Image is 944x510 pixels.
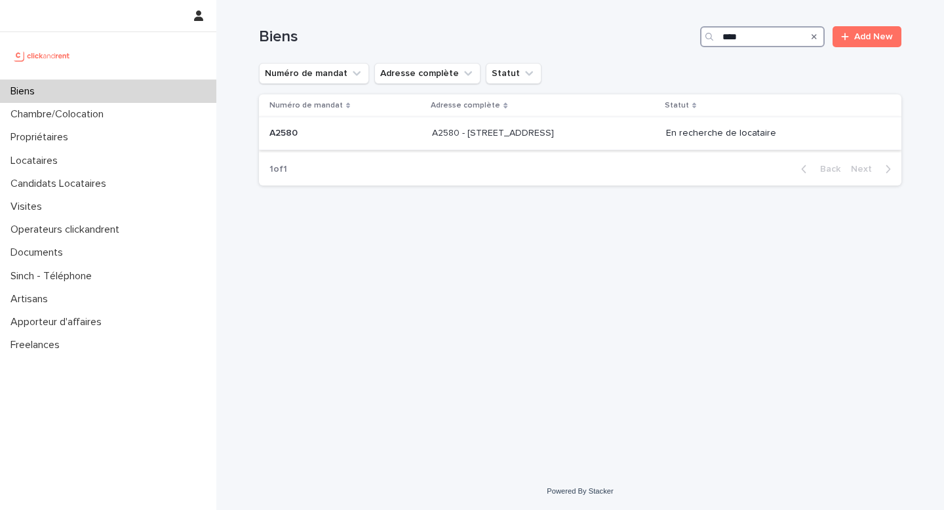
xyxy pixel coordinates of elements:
span: Add New [854,32,893,41]
button: Numéro de mandat [259,63,369,84]
a: Powered By Stacker [547,487,613,495]
button: Statut [486,63,541,84]
p: A2580 [269,125,300,139]
p: Chambre/Colocation [5,108,114,121]
p: Documents [5,246,73,259]
p: Visites [5,201,52,213]
p: Adresse complète [431,98,500,113]
h1: Biens [259,28,695,47]
button: Next [846,163,901,175]
a: Add New [833,26,901,47]
p: Candidats Locataires [5,178,117,190]
p: En recherche de locataire [666,128,880,139]
tr: A2580A2580 A2580 - [STREET_ADDRESS]A2580 - [STREET_ADDRESS] En recherche de locataire [259,117,901,150]
p: Statut [665,98,689,113]
button: Back [791,163,846,175]
p: Operateurs clickandrent [5,224,130,236]
input: Search [700,26,825,47]
p: 1 of 1 [259,153,298,186]
p: Locataires [5,155,68,167]
p: Artisans [5,293,58,305]
img: UCB0brd3T0yccxBKYDjQ [10,43,74,69]
p: Biens [5,85,45,98]
p: Numéro de mandat [269,98,343,113]
span: Back [812,165,840,174]
p: Propriétaires [5,131,79,144]
button: Adresse complète [374,63,481,84]
p: Apporteur d'affaires [5,316,112,328]
p: Sinch - Téléphone [5,270,102,283]
p: A2580 - [STREET_ADDRESS] [432,125,557,139]
span: Next [851,165,880,174]
p: Freelances [5,339,70,351]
